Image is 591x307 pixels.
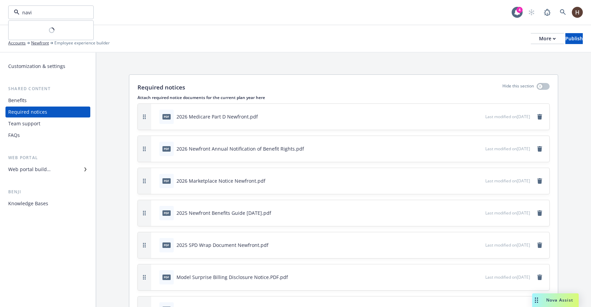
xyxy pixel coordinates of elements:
a: remove [536,113,544,121]
div: 2026 Newfront Annual Notification of Benefit Rights.pdf [176,145,304,152]
button: Publish [565,33,583,44]
button: download file [465,274,471,281]
button: preview file [476,113,483,120]
span: Employee experience builder [54,40,110,46]
div: Required notices [8,107,47,117]
a: FAQs [5,130,90,141]
button: Nova Assist [532,293,579,307]
a: Newfront [31,40,49,46]
div: Team support [8,118,40,129]
div: Web portal builder [8,164,51,175]
input: Filter by keyword [19,9,80,16]
a: Accounts [8,40,26,46]
div: Customization & settings [8,61,65,72]
div: 2026 Marketplace Notice Newfront.pdf [176,177,265,184]
div: Shared content [5,85,90,92]
button: preview file [476,145,483,152]
a: Benefits [5,95,90,106]
a: Search [556,5,570,19]
a: remove [536,241,544,249]
span: Last modified on [DATE] [485,242,530,248]
div: Benji [5,189,90,195]
p: Attach required notice documents for the current plan year here [137,95,550,100]
span: Last modified on [DATE] [485,210,530,216]
p: Required notices [137,83,185,92]
span: Last modified on [DATE] [485,146,530,152]
span: Last modified on [DATE] [485,274,530,280]
a: Required notices [5,107,90,117]
button: download file [465,209,471,217]
a: Knowledge Bases [5,198,90,209]
div: Benefits [8,95,27,106]
div: Model Surprise Billing Disclosure Notice.PDF.pdf [176,274,288,281]
div: Web portal [5,154,90,161]
div: Publish [565,33,583,44]
button: preview file [476,241,483,249]
button: preview file [476,274,483,281]
span: pdf [162,210,171,215]
div: 2026 Medicare Part D Newfront.pdf [176,113,258,120]
div: Knowledge Bases [8,198,48,209]
span: pdf [162,146,171,151]
div: FAQs [8,130,20,141]
button: preview file [476,209,483,217]
div: 2025 Newfront Benefits Guide [DATE].pdf [176,209,271,217]
button: download file [465,241,471,249]
a: Web portal builder [5,164,90,175]
a: Customization & settings [5,61,90,72]
button: preview file [476,177,483,184]
p: Hide this section [502,83,534,92]
span: Last modified on [DATE] [485,114,530,120]
span: Last modified on [DATE] [485,178,530,184]
div: More [539,33,556,44]
div: 2025 SPD Wrap Document Newfront.pdf [176,241,268,249]
div: 4 [516,5,523,12]
button: download file [465,177,471,184]
button: download file [465,113,471,120]
button: download file [465,145,471,152]
span: pdf [162,275,171,280]
span: pdf [162,242,171,248]
span: pdf [162,178,171,183]
a: remove [536,209,544,217]
a: Report a Bug [540,5,554,19]
span: Nova Assist [546,297,573,303]
div: Drag to move [532,293,541,307]
span: pdf [162,114,171,119]
button: More [531,33,564,44]
a: remove [536,273,544,281]
a: remove [536,145,544,153]
a: Start snowing [525,5,538,19]
a: remove [536,177,544,185]
img: photo [572,7,583,18]
a: Team support [5,118,90,129]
